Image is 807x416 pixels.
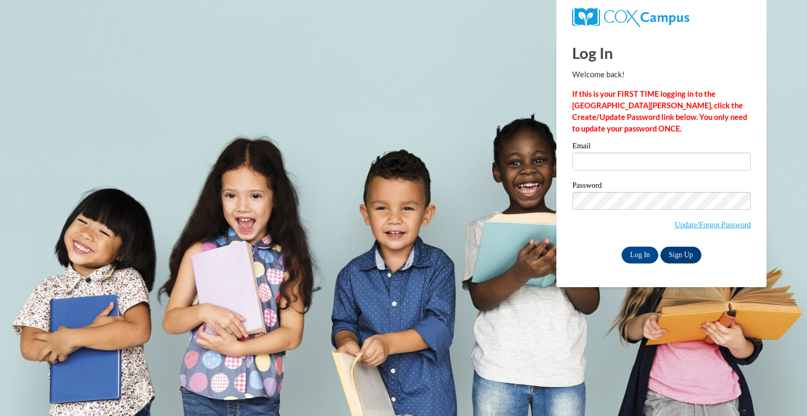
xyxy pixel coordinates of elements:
strong: If this is your FIRST TIME logging in to the [GEOGRAPHIC_DATA][PERSON_NAME], click the Create/Upd... [572,89,747,133]
a: COX Campus [572,12,689,21]
a: Update/Forgot Password [675,220,751,229]
input: Log In [622,247,658,263]
h1: Log In [572,42,751,64]
p: Welcome back! [572,69,751,80]
a: Sign Up [660,247,701,263]
label: Password [572,181,751,192]
img: COX Campus [572,8,689,27]
label: Email [572,142,751,153]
